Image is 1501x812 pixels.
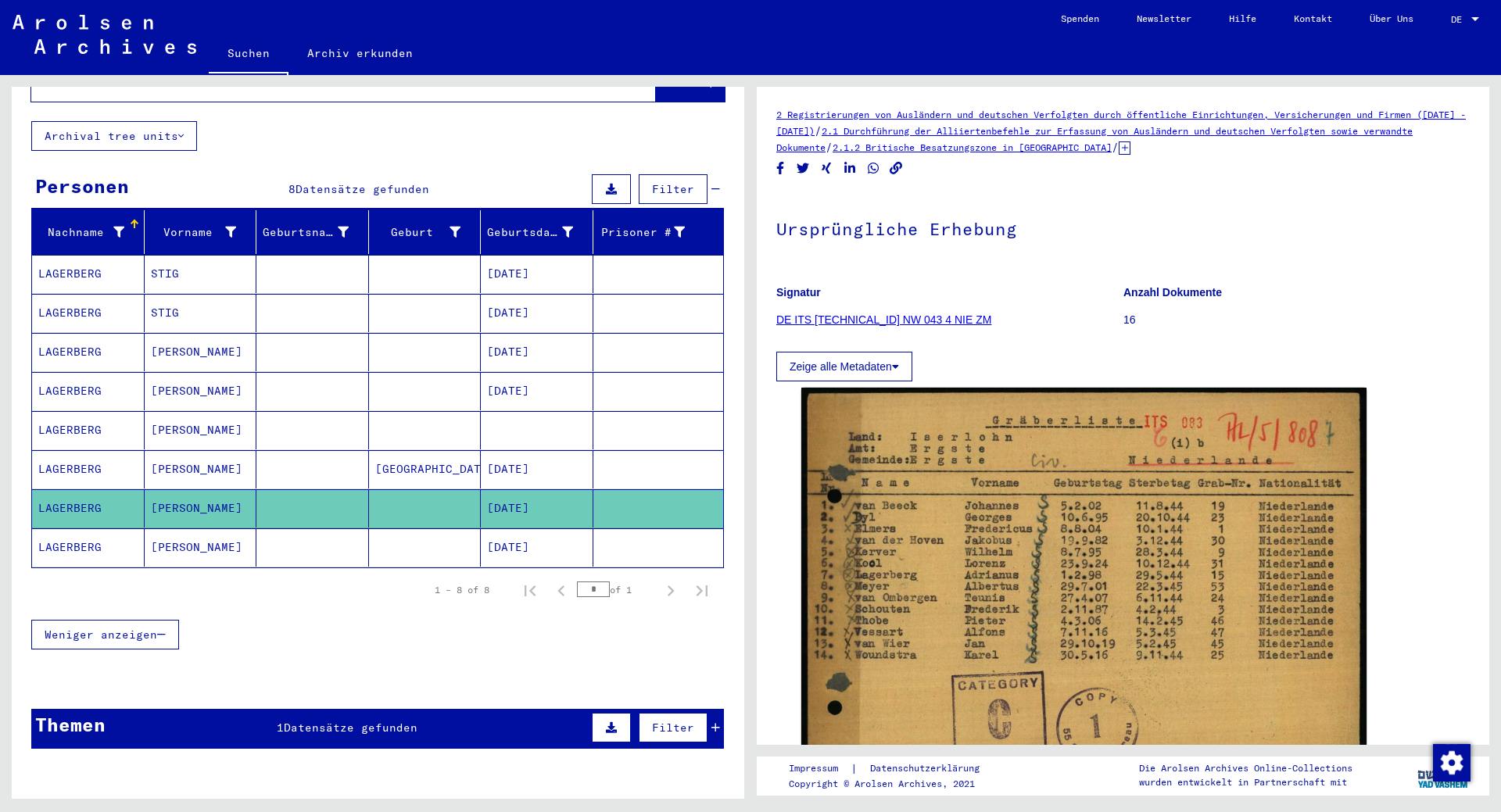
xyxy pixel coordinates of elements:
[435,583,489,597] div: 1 – 8 of 8
[776,193,1470,262] h1: Ursprüngliche Erhebung
[145,333,257,371] mat-cell: [PERSON_NAME]
[263,220,368,245] div: Geburtsname
[546,574,577,606] button: Previous page
[789,777,998,791] p: Copyright © Arolsen Archives, 2021
[842,159,858,178] button: Share on LinkedIn
[652,182,694,196] span: Filter
[655,574,686,606] button: Next page
[652,721,694,735] span: Filter
[577,582,655,597] div: of 1
[45,628,157,642] span: Weniger anzeigen
[256,210,369,254] mat-header-cell: Geburtsname
[35,710,106,739] div: Themen
[593,210,724,254] mat-header-cell: Prisoner #
[145,294,257,332] mat-cell: STIG
[865,159,882,178] button: Share on WhatsApp
[1432,743,1470,781] div: Zustimmung ändern
[1451,14,1468,25] span: DE
[600,224,686,241] div: Prisoner #
[1139,775,1352,789] p: wurden entwickelt in Partnerschaft mit
[145,528,257,567] mat-cell: [PERSON_NAME]
[481,333,593,371] mat-cell: [DATE]
[145,450,257,488] mat-cell: [PERSON_NAME]
[776,286,821,299] b: Signatur
[145,489,257,528] mat-cell: [PERSON_NAME]
[776,313,991,326] a: DE ITS [TECHNICAL_ID] NW 043 4 NIE ZM
[514,574,546,606] button: First page
[1112,140,1119,154] span: /
[776,109,1466,137] a: 2 Registrierungen von Ausländern und deutschen Verfolgten durch öffentliche Einrichtungen, Versic...
[481,372,593,410] mat-cell: [DATE]
[639,713,708,742] button: Filter
[369,450,482,488] mat-cell: [GEOGRAPHIC_DATA]
[888,159,905,178] button: Copy link
[1123,286,1222,299] b: Anzahl Dokumente
[1123,312,1470,328] p: 16
[487,224,573,241] div: Geburtsdatum
[600,220,705,245] div: Prisoner #
[151,224,237,241] div: Vorname
[38,220,144,245] div: Nachname
[686,574,718,606] button: Last page
[32,411,145,449] mat-cell: LAGERBERG
[858,760,998,777] a: Datenschutzerklärung
[32,528,145,567] mat-cell: LAGERBERG
[776,352,912,381] button: Zeige alle Metadaten
[32,210,145,254] mat-header-cell: Nachname
[145,210,257,254] mat-header-cell: Vorname
[1414,756,1473,795] img: yv_logo.png
[145,411,257,449] mat-cell: [PERSON_NAME]
[481,489,593,528] mat-cell: [DATE]
[145,372,257,410] mat-cell: [PERSON_NAME]
[284,721,417,735] span: Datensätze gefunden
[13,15,196,54] img: Arolsen_neg.svg
[826,140,833,154] span: /
[296,182,429,196] span: Datensätze gefunden
[38,224,124,241] div: Nachname
[32,333,145,371] mat-cell: LAGERBERG
[145,255,257,293] mat-cell: STIG
[32,372,145,410] mat-cell: LAGERBERG
[776,125,1413,153] a: 2.1 Durchführung der Alliiertenbefehle zur Erfassung von Ausländern und deutschen Verfolgten sowi...
[481,294,593,332] mat-cell: [DATE]
[1139,761,1352,775] p: Die Arolsen Archives Online-Collections
[277,721,284,735] span: 1
[789,760,851,777] a: Impressum
[772,159,789,178] button: Share on Facebook
[32,489,145,528] mat-cell: LAGERBERG
[32,450,145,488] mat-cell: LAGERBERG
[375,220,481,245] div: Geburt‏
[35,172,129,200] div: Personen
[481,450,593,488] mat-cell: [DATE]
[795,159,811,178] button: Share on Twitter
[263,224,349,241] div: Geburtsname
[789,760,998,777] div: |
[369,210,482,254] mat-header-cell: Geburt‏
[487,220,593,245] div: Geburtsdatum
[375,224,461,241] div: Geburt‏
[481,528,593,567] mat-cell: [DATE]
[288,182,296,196] span: 8
[639,174,708,204] button: Filter
[801,388,1367,792] img: 001.jpg
[31,620,179,649] button: Weniger anzeigen
[815,123,822,138] span: /
[32,294,145,332] mat-cell: LAGERBERG
[288,34,432,72] a: Archiv erkunden
[32,255,145,293] mat-cell: LAGERBERG
[1433,744,1471,782] img: Zustimmung ändern
[151,220,256,245] div: Vorname
[833,141,1112,153] a: 2.1.2 Britische Besatzungszone in [GEOGRAPHIC_DATA]
[31,121,197,151] button: Archival tree units
[481,255,593,293] mat-cell: [DATE]
[481,210,593,254] mat-header-cell: Geburtsdatum
[209,34,288,75] a: Suchen
[819,159,835,178] button: Share on Xing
